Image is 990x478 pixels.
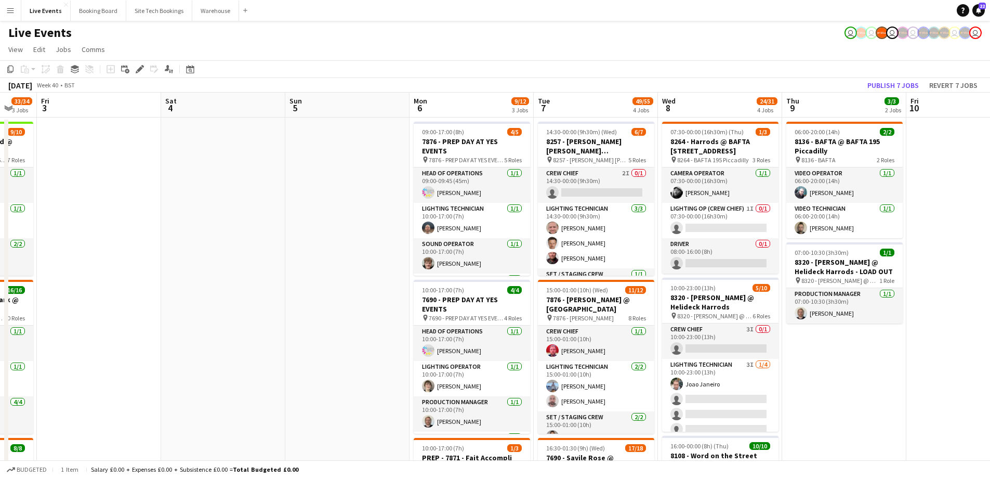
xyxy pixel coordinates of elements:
[12,106,32,114] div: 3 Jobs
[57,466,82,473] span: 1 item
[64,81,75,89] div: BST
[662,238,778,274] app-card-role: Driver0/108:00-16:00 (8h)
[8,25,72,41] h1: Live Events
[628,314,646,322] span: 8 Roles
[414,361,530,396] app-card-role: Lighting Operator1/110:00-17:00 (7h)[PERSON_NAME]
[4,314,25,322] span: 10 Roles
[414,432,530,467] app-card-role: Sound Operator1/1
[29,43,49,56] a: Edit
[507,444,522,452] span: 1/3
[33,45,45,54] span: Edit
[885,97,899,105] span: 3/3
[896,27,909,39] app-user-avatar: Production Managers
[631,128,646,136] span: 6/7
[538,453,654,472] h3: 7690 - Savile Rose @ [GEOGRAPHIC_DATA]
[4,286,25,294] span: 16/16
[907,27,919,39] app-user-avatar: Technical Department
[504,314,522,322] span: 4 Roles
[538,96,550,106] span: Tue
[10,444,25,452] span: 8/8
[414,238,530,274] app-card-role: Sound Operator1/110:00-17:00 (7h)[PERSON_NAME]
[512,106,529,114] div: 3 Jobs
[786,137,903,156] h3: 8136 - BAFTA @ BAFTA 195 Piccadilly
[909,102,919,114] span: 10
[538,326,654,361] app-card-role: Crew Chief1/115:00-01:00 (10h)[PERSON_NAME]
[749,442,770,450] span: 10/10
[414,122,530,276] app-job-card: 09:00-17:00 (8h)4/57876 - PREP DAY AT YES EVENTS 7876 - PREP DAY AT YES EVENTS5 RolesHead of Oper...
[39,102,49,114] span: 3
[795,249,849,256] span: 07:00-10:30 (3h30m)
[7,156,25,164] span: 7 Roles
[412,102,427,114] span: 6
[164,102,177,114] span: 4
[91,466,298,473] div: Salary £0.00 + Expenses £0.00 + Subsistence £0.00 =
[414,96,427,106] span: Mon
[662,122,778,274] app-job-card: 07:30-00:00 (16h30m) (Thu)1/38264 - Harrods @ BAFTA [STREET_ADDRESS] 8264 - BAFTA 195 Piccadilly3...
[972,4,985,17] a: 22
[633,106,653,114] div: 4 Jobs
[880,128,894,136] span: 2/2
[414,295,530,314] h3: 7690 - PREP DAY AT YES EVENTS
[41,96,49,106] span: Fri
[289,96,302,106] span: Sun
[785,102,799,114] span: 9
[414,280,530,434] app-job-card: 10:00-17:00 (7h)4/47690 - PREP DAY AT YES EVENTS 7690 - PREP DAY AT YES EVENTS4 RolesHead of Oper...
[969,27,982,39] app-user-avatar: Ollie Rolfe
[126,1,192,21] button: Site Tech Bookings
[865,27,878,39] app-user-avatar: Andrew Gorman
[429,156,504,164] span: 7876 - PREP DAY AT YES EVENTS
[670,128,744,136] span: 07:30-00:00 (16h30m) (Thu)
[662,137,778,156] h3: 8264 - Harrods @ BAFTA [STREET_ADDRESS]
[553,156,628,164] span: 8257 - [PERSON_NAME] [PERSON_NAME] International @ [GEOGRAPHIC_DATA]
[928,27,940,39] app-user-avatar: Production Managers
[11,97,32,105] span: 33/34
[786,96,799,106] span: Thu
[662,359,778,440] app-card-role: Lighting Technician3I1/410:00-23:00 (13h)Joao Janeiro
[844,27,857,39] app-user-avatar: Nadia Addada
[925,79,982,92] button: Revert 7 jobs
[504,156,522,164] span: 5 Roles
[507,286,522,294] span: 4/4
[677,156,749,164] span: 8264 - BAFTA 195 Piccadilly
[5,464,48,475] button: Budgeted
[414,326,530,361] app-card-role: Head of Operations1/110:00-17:00 (7h)[PERSON_NAME]
[801,277,879,285] span: 8320 - [PERSON_NAME] @ Helideck Harrods - LOAD OUT
[662,324,778,359] app-card-role: Crew Chief3I0/110:00-23:00 (13h)
[855,27,867,39] app-user-avatar: Alex Gill
[538,122,654,276] div: 14:30-00:00 (9h30m) (Wed)6/78257 - [PERSON_NAME] [PERSON_NAME] International @ [GEOGRAPHIC_DATA] ...
[192,1,239,21] button: Warehouse
[165,96,177,106] span: Sat
[877,156,894,164] span: 2 Roles
[51,43,75,56] a: Jobs
[56,45,71,54] span: Jobs
[546,286,608,294] span: 15:00-01:00 (10h) (Wed)
[910,96,919,106] span: Fri
[538,280,654,434] div: 15:00-01:00 (10h) (Wed)11/127876 - [PERSON_NAME] @ [GEOGRAPHIC_DATA] 7876 - [PERSON_NAME]8 RolesC...
[786,288,903,324] app-card-role: Production Manager1/107:00-10:30 (3h30m)[PERSON_NAME]
[414,396,530,432] app-card-role: Production Manager1/110:00-17:00 (7h)[PERSON_NAME]
[662,167,778,203] app-card-role: Camera Operator1/107:30-00:00 (16h30m)[PERSON_NAME]
[753,312,770,320] span: 6 Roles
[756,128,770,136] span: 1/3
[662,278,778,432] app-job-card: 10:00-23:00 (13h)5/108320 - [PERSON_NAME] @ Helideck Harrods 8320 - [PERSON_NAME] @ Helideck Harr...
[414,167,530,203] app-card-role: Head of Operations1/109:00-09:45 (45m)[PERSON_NAME]
[538,268,654,304] app-card-role: Set / Staging Crew1/1
[507,128,522,136] span: 4/5
[8,45,23,54] span: View
[661,102,676,114] span: 8
[786,242,903,324] app-job-card: 07:00-10:30 (3h30m)1/18320 - [PERSON_NAME] @ Helideck Harrods - LOAD OUT 8320 - [PERSON_NAME] @ H...
[876,27,888,39] app-user-avatar: Alex Gill
[786,122,903,238] app-job-card: 06:00-20:00 (14h)2/28136 - BAFTA @ BAFTA 195 Piccadilly 8136 - BAFTA2 RolesVideo Operator1/106:00...
[414,453,530,472] h3: PREP - 7871 - Fait Accompli ([GEOGRAPHIC_DATA]) Ltd @ YES Events
[288,102,302,114] span: 5
[538,137,654,156] h3: 8257 - [PERSON_NAME] [PERSON_NAME] International @ [GEOGRAPHIC_DATA]
[625,444,646,452] span: 17/18
[938,27,951,39] app-user-avatar: Production Managers
[801,156,836,164] span: 8136 - BAFTA
[917,27,930,39] app-user-avatar: Production Managers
